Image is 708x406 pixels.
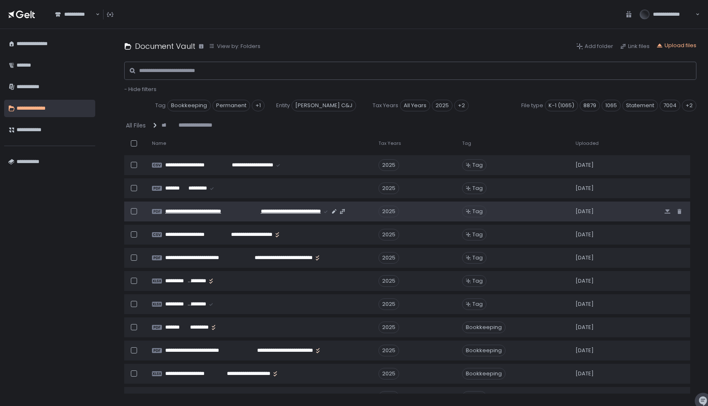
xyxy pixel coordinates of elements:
div: Search for option [50,6,100,23]
button: - Hide filters [124,86,157,93]
div: 2025 [378,206,399,217]
span: [DATE] [576,370,594,377]
div: 2025 [378,252,399,264]
div: 2025 [378,345,399,356]
div: +2 [454,100,469,111]
div: +2 [682,100,696,111]
span: 1065 [602,100,621,111]
div: 2025 [378,275,399,287]
span: File type [521,102,543,109]
span: 8879 [580,100,600,111]
span: Tag [472,185,483,192]
span: Uploaded [576,140,599,147]
span: Tag [472,254,483,262]
div: 2025 [378,298,399,310]
span: [PERSON_NAME] C&J [291,100,356,111]
button: Link files [620,43,650,50]
span: Tag [472,277,483,285]
span: Entity [276,102,290,109]
button: View by: Folders [209,43,260,50]
span: Tag [472,208,483,215]
span: Tag [472,161,483,169]
input: Search for option [94,10,95,19]
span: [DATE] [576,347,594,354]
span: 7004 [660,100,680,111]
div: 2025 [378,368,399,380]
span: Permanent [212,100,250,111]
span: Bookkeeping [462,345,506,356]
div: 2025 [378,183,399,194]
span: K-1 (1065) [545,100,578,111]
span: [DATE] [576,208,594,215]
div: 2025 [378,391,399,403]
span: Tag [472,300,483,308]
span: Bookkeeping [167,100,211,111]
h1: Document Vault [135,41,195,52]
span: Bookkeeping [462,368,506,380]
span: [DATE] [576,161,594,169]
span: All Years [400,100,430,111]
div: 2025 [378,229,399,240]
span: [DATE] [576,185,594,192]
button: Upload files [656,42,696,49]
span: Name [152,140,166,147]
span: [DATE] [576,393,594,401]
button: Add folder [576,43,613,50]
div: 2025 [378,322,399,333]
span: - Hide filters [124,85,157,93]
span: Statement [622,100,658,111]
span: [DATE] [576,300,594,308]
span: Tag [472,393,483,401]
span: Tag [155,102,166,109]
div: +1 [252,100,265,111]
div: 2025 [378,159,399,171]
span: Tag [472,231,483,238]
span: [DATE] [576,231,594,238]
span: Tax Years [373,102,398,109]
span: [DATE] [576,277,594,285]
span: Tax Years [378,140,401,147]
span: Tag [462,140,471,147]
div: All Files [126,121,146,130]
span: [DATE] [576,254,594,262]
span: 2025 [432,100,453,111]
span: Bookkeeping [462,322,506,333]
span: [DATE] [576,324,594,331]
button: All Files [126,121,147,130]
